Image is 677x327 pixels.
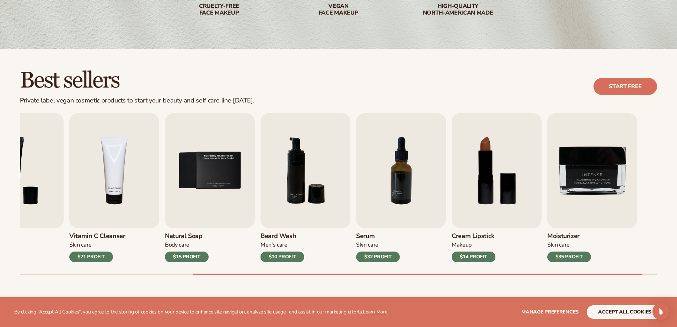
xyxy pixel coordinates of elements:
a: Learn More [363,308,387,315]
div: Cruelty-free face makeup [174,3,265,16]
a: 7 / 9 [356,113,446,262]
a: Start free [593,78,657,95]
div: Vegan face makeup [293,3,384,16]
h3: Natural Soap [165,232,209,240]
button: Manage preferences [521,305,579,319]
div: $10 PROFIT [260,252,304,262]
div: $14 PROFIT [452,252,495,262]
div: Skin Care [69,241,125,249]
a: 8 / 9 [452,113,542,262]
span: Manage preferences [521,308,579,315]
div: Open Intercom Messenger [652,303,670,320]
h3: Cream Lipstick [452,232,495,240]
a: 4 / 9 [69,113,159,262]
div: Skin Care [356,241,400,249]
div: Private label vegan cosmetic products to start your beauty and self care line [DATE]. [20,97,254,105]
div: High-quality North-american made [413,3,504,16]
h3: Serum [356,232,400,240]
div: Skin Care [547,241,591,249]
div: $35 PROFIT [547,252,591,262]
h3: Beard Wash [260,232,304,240]
div: $21 PROFIT [69,252,113,262]
a: 5 / 9 [165,113,255,262]
h3: Vitamin C Cleanser [69,232,125,240]
a: 6 / 9 [260,113,350,262]
button: accept all cookies [587,305,663,319]
div: Men’s Care [260,241,304,249]
p: By clicking "Accept All Cookies", you agree to the storing of cookies on your device to enhance s... [14,309,387,315]
div: Body Care [165,241,209,249]
div: $32 PROFIT [356,252,400,262]
a: 9 / 9 [547,113,637,262]
div: Makeup [452,241,495,249]
h3: Moisturizer [547,232,591,240]
div: $15 PROFIT [165,252,209,262]
h2: Best sellers [20,69,254,93]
